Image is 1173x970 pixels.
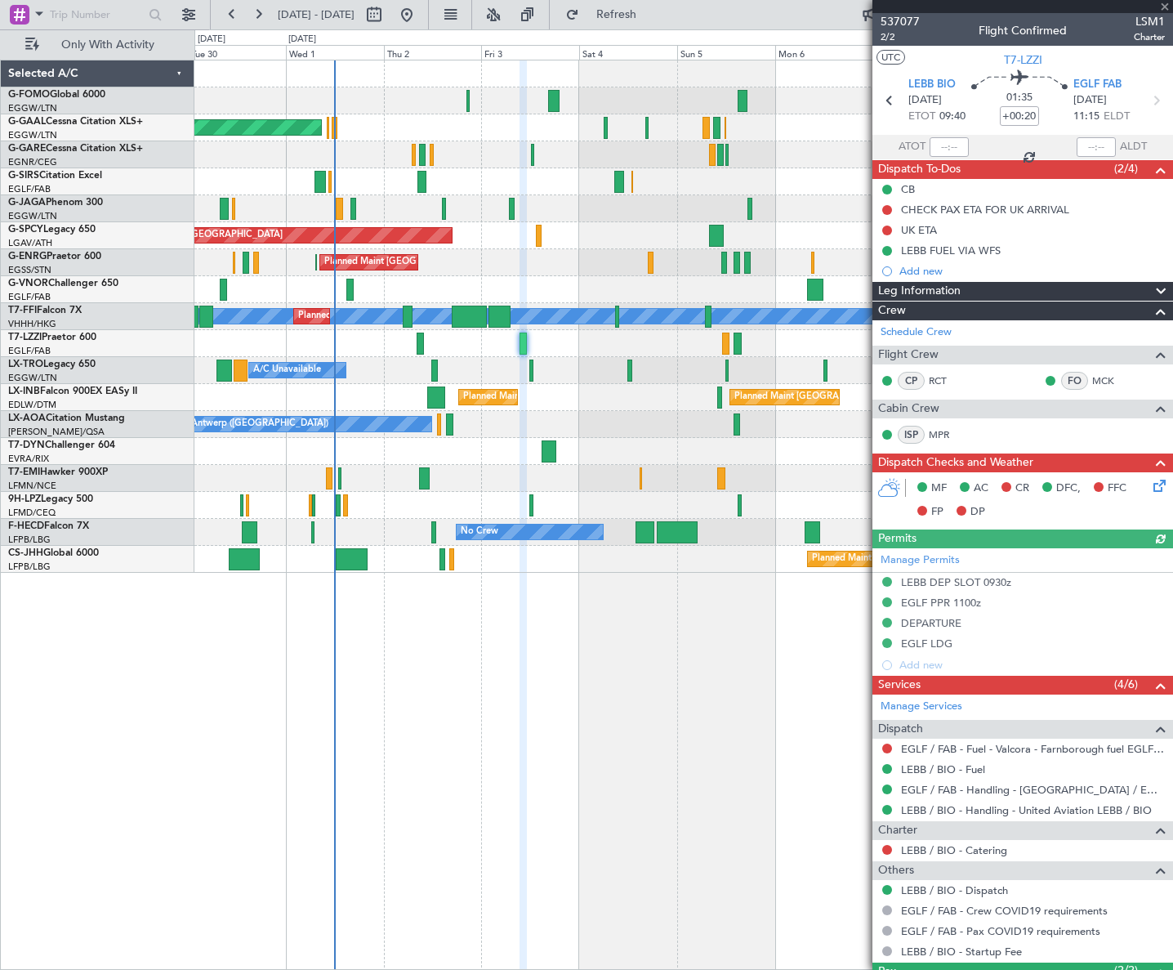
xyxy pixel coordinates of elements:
[324,250,582,275] div: Planned Maint [GEOGRAPHIC_DATA] ([GEOGRAPHIC_DATA])
[8,144,46,154] span: G-GARE
[8,252,47,261] span: G-ENRG
[878,821,917,840] span: Charter
[8,372,57,384] a: EGGW/LTN
[18,32,177,58] button: Only With Activity
[8,183,51,195] a: EGLF/FAB
[198,33,225,47] div: [DATE]
[1114,160,1138,177] span: (2/4)
[8,413,46,423] span: LX-AOA
[908,109,935,125] span: ETOT
[881,30,920,44] span: 2/2
[8,413,125,423] a: LX-AOACitation Mustang
[8,360,96,369] a: LX-TROLegacy 650
[929,427,966,442] a: MPR
[1134,13,1165,30] span: LSM1
[878,676,921,695] span: Services
[8,480,56,492] a: LFMN/NCE
[1061,372,1088,390] div: FO
[8,453,49,465] a: EVRA/RIX
[8,129,57,141] a: EGGW/LTN
[878,861,914,880] span: Others
[8,171,39,181] span: G-SIRS
[127,223,283,248] div: Planned Maint [GEOGRAPHIC_DATA]
[8,306,37,315] span: T7-FFI
[188,45,286,60] div: Tue 30
[8,252,101,261] a: G-ENRGPraetor 600
[901,244,1001,257] div: LEBB FUEL VIA WFS
[50,2,144,27] input: Trip Number
[1104,109,1130,125] span: ELDT
[8,144,143,154] a: G-GARECessna Citation XLS+
[898,426,925,444] div: ISP
[8,279,118,288] a: G-VNORChallenger 650
[1108,481,1126,497] span: FFC
[8,521,44,531] span: F-HECD
[253,358,321,382] div: A/C Unavailable
[8,90,105,100] a: G-FOMOGlobal 6000
[1073,77,1122,93] span: EGLF FAB
[939,109,966,125] span: 09:40
[8,467,108,477] a: T7-EMIHawker 900XP
[8,387,137,396] a: LX-INBFalcon 900EX EASy II
[1073,109,1099,125] span: 11:15
[878,346,939,364] span: Flight Crew
[8,548,43,558] span: CS-JHH
[8,467,40,477] span: T7-EMI
[8,279,48,288] span: G-VNOR
[881,13,920,30] span: 537077
[8,225,96,235] a: G-SPCYLegacy 650
[974,481,988,497] span: AC
[1114,676,1138,693] span: (4/6)
[901,883,1008,897] a: LEBB / BIO - Dispatch
[558,2,656,28] button: Refresh
[8,548,99,558] a: CS-JHHGlobal 6000
[8,426,105,438] a: [PERSON_NAME]/QSA
[876,50,905,65] button: UTC
[901,924,1100,938] a: EGLF / FAB - Pax COVID19 requirements
[8,210,57,222] a: EGGW/LTN
[901,742,1165,756] a: EGLF / FAB - Fuel - Valcora - Farnborough fuel EGLF / FAB
[901,203,1069,217] div: CHECK PAX ETA FOR UK ARRIVAL
[8,360,43,369] span: LX-TRO
[878,282,961,301] span: Leg Information
[881,324,952,341] a: Schedule Crew
[481,45,579,60] div: Fri 3
[1006,90,1033,106] span: 01:35
[1015,481,1029,497] span: CR
[901,223,937,237] div: UK ETA
[908,77,956,93] span: LEBB BIO
[8,561,51,573] a: LFPB/LBG
[1056,481,1081,497] span: DFC,
[878,302,906,320] span: Crew
[8,198,46,208] span: G-JAGA
[8,225,43,235] span: G-SPCY
[901,783,1165,797] a: EGLF / FAB - Handling - [GEOGRAPHIC_DATA] / EGLF / FAB
[8,117,46,127] span: G-GAAL
[1092,373,1129,388] a: MCK
[901,182,915,196] div: CB
[8,345,51,357] a: EGLF/FAB
[8,156,57,168] a: EGNR/CEG
[8,507,56,519] a: LFMD/CEQ
[931,481,947,497] span: MF
[812,547,1069,571] div: Planned Maint [GEOGRAPHIC_DATA] ([GEOGRAPHIC_DATA])
[878,720,923,739] span: Dispatch
[8,521,89,531] a: F-HECDFalcon 7X
[8,440,45,450] span: T7-DYN
[677,45,775,60] div: Sun 5
[8,494,41,504] span: 9H-LPZ
[8,291,51,303] a: EGLF/FAB
[931,504,943,521] span: FP
[461,520,498,544] div: No Crew
[8,399,56,411] a: EDLW/DTM
[899,264,1165,278] div: Add new
[8,387,40,396] span: LX-INB
[901,762,985,776] a: LEBB / BIO - Fuel
[151,412,328,436] div: No Crew Antwerp ([GEOGRAPHIC_DATA])
[901,904,1108,918] a: EGLF / FAB - Crew COVID19 requirements
[463,385,619,409] div: Planned Maint [GEOGRAPHIC_DATA]
[298,304,555,329] div: Planned Maint [GEOGRAPHIC_DATA] ([GEOGRAPHIC_DATA])
[898,372,925,390] div: CP
[8,333,96,342] a: T7-LZZIPraetor 600
[881,699,962,715] a: Manage Services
